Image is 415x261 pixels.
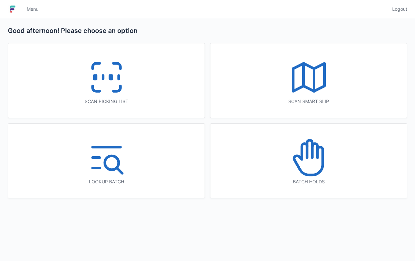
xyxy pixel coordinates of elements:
[8,123,205,198] a: Lookup batch
[21,178,192,185] div: Lookup batch
[210,123,407,198] a: Batch holds
[21,98,192,105] div: Scan picking list
[210,43,407,118] a: Scan smart slip
[388,3,407,15] a: Logout
[392,6,407,12] span: Logout
[27,6,38,12] span: Menu
[223,98,394,105] div: Scan smart slip
[23,3,42,15] a: Menu
[223,178,394,185] div: Batch holds
[8,4,18,14] img: logo-small.jpg
[8,26,407,35] h2: Good afternoon! Please choose an option
[8,43,205,118] a: Scan picking list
